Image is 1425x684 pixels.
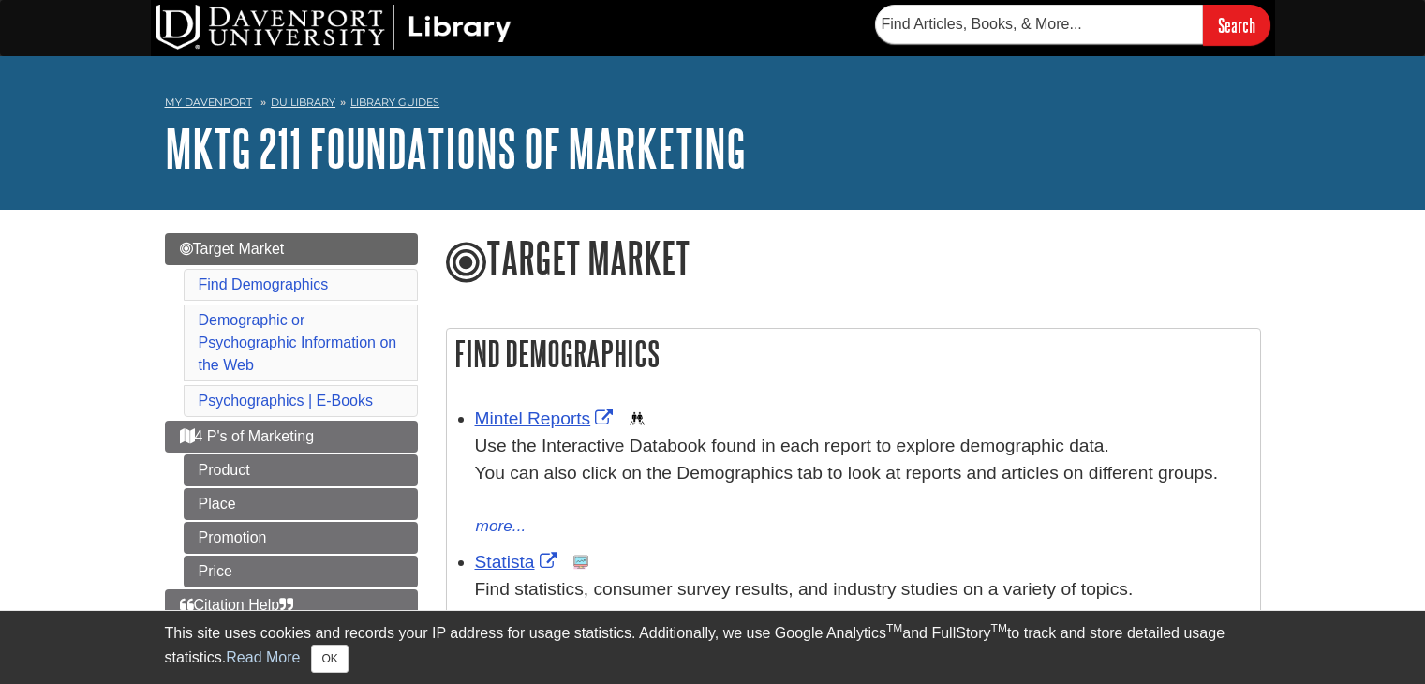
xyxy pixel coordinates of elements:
[475,433,1251,513] div: Use the Interactive Databook found in each report to explore demographic data. You can also click...
[991,622,1007,635] sup: TM
[180,597,294,613] span: Citation Help
[156,5,512,50] img: DU Library
[446,233,1261,286] h1: Target Market
[165,622,1261,673] div: This site uses cookies and records your IP address for usage statistics. Additionally, we use Goo...
[875,5,1270,45] form: Searches DU Library's articles, books, and more
[184,556,418,587] a: Price
[1203,5,1270,45] input: Search
[180,428,315,444] span: 4 P's of Marketing
[311,645,348,673] button: Close
[886,622,902,635] sup: TM
[180,241,285,257] span: Target Market
[271,96,335,109] a: DU Library
[475,576,1251,603] p: Find statistics, consumer survey results, and industry studies on a variety of topics.
[573,555,588,570] img: Statistics
[184,454,418,486] a: Product
[165,421,418,453] a: 4 P's of Marketing
[165,119,746,177] a: MKTG 211 Foundations of Marketing
[199,393,373,409] a: Psychographics | E-Books
[165,95,252,111] a: My Davenport
[165,589,418,621] a: Citation Help
[199,276,329,292] a: Find Demographics
[199,312,397,373] a: Demographic or Psychographic Information on the Web
[630,411,645,426] img: Demographics
[475,552,562,572] a: Link opens in new window
[184,522,418,554] a: Promotion
[165,90,1261,120] nav: breadcrumb
[165,233,418,265] a: Target Market
[447,329,1260,379] h2: Find Demographics
[475,513,527,540] button: more...
[875,5,1203,44] input: Find Articles, Books, & More...
[226,649,300,665] a: Read More
[475,409,618,428] a: Link opens in new window
[350,96,439,109] a: Library Guides
[184,488,418,520] a: Place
